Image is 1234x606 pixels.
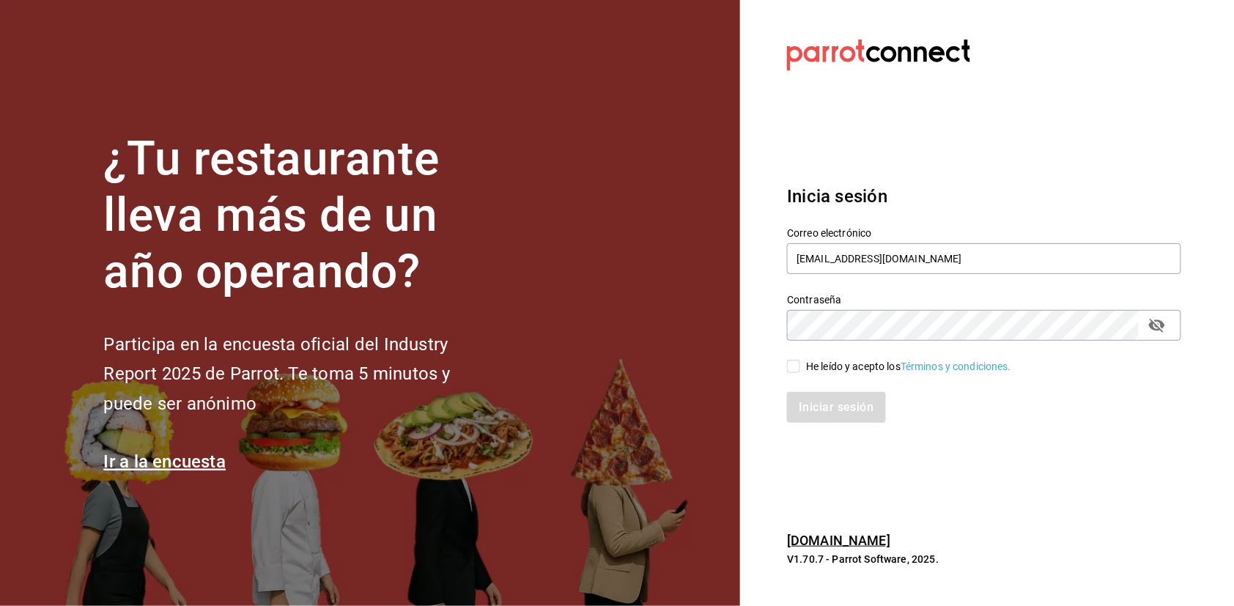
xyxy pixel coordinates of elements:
[901,361,1011,372] a: Términos y condiciones.
[787,183,1181,210] h3: Inicia sesión
[1145,313,1170,338] button: passwordField
[787,533,890,548] a: [DOMAIN_NAME]
[787,295,1181,306] label: Contraseña
[103,451,226,472] a: Ir a la encuesta
[806,359,1011,374] div: He leído y acepto los
[787,229,1181,239] label: Correo electrónico
[787,243,1181,274] input: Ingresa tu correo electrónico
[103,330,499,419] h2: Participa en la encuesta oficial del Industry Report 2025 de Parrot. Te toma 5 minutos y puede se...
[787,552,1181,566] p: V1.70.7 - Parrot Software, 2025.
[103,131,499,300] h1: ¿Tu restaurante lleva más de un año operando?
